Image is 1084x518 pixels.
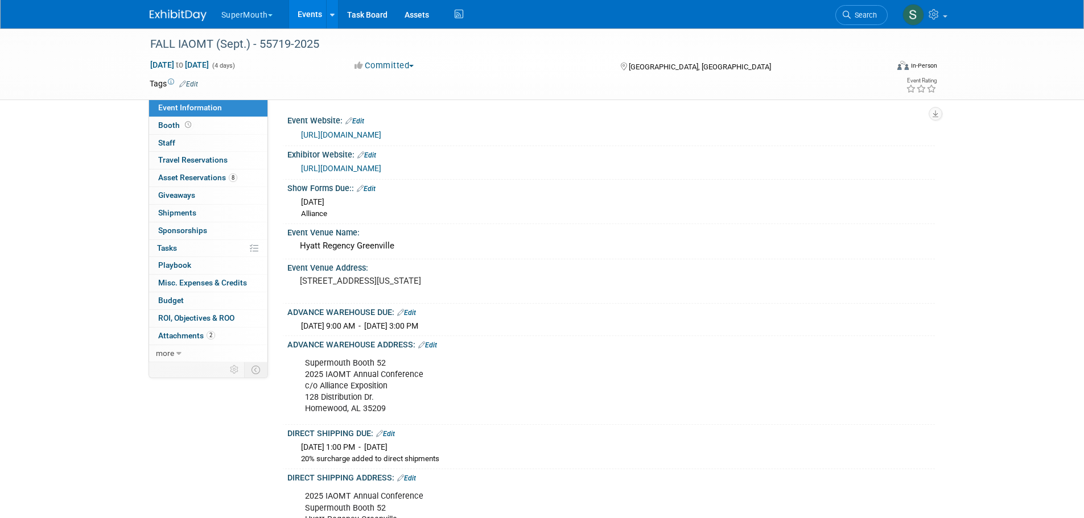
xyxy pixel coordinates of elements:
a: Giveaways [149,187,267,204]
img: ExhibitDay [150,10,207,21]
div: DIRECT SHIPPING ADDRESS: [287,469,935,484]
span: Travel Reservations [158,155,228,164]
div: 20% surcharge added to direct shipments [301,454,926,465]
div: Hyatt Regency Greenville [296,237,926,255]
div: Event Format [821,59,938,76]
a: Edit [397,309,416,317]
button: Committed [351,60,418,72]
a: Edit [179,80,198,88]
div: Show Forms Due:: [287,180,935,194]
span: Search [851,11,877,19]
a: ROI, Objectives & ROO [149,310,267,327]
div: Exhibitor Website: [287,146,935,161]
td: Personalize Event Tab Strip [225,362,245,377]
a: [URL][DOMAIN_NAME] [301,130,381,139]
div: In-Person [910,61,937,70]
td: Toggle Event Tabs [244,362,267,377]
a: Edit [376,430,395,438]
span: Staff [158,138,175,147]
span: [DATE] [DATE] [150,60,209,70]
a: Edit [418,341,437,349]
div: ADVANCE WAREHOUSE ADDRESS: [287,336,935,351]
a: Tasks [149,240,267,257]
a: Attachments2 [149,328,267,345]
div: DIRECT SHIPPING DUE: [287,425,935,440]
pre: [STREET_ADDRESS][US_STATE] [300,276,545,286]
div: Alliance [301,209,926,219]
span: Booth not reserved yet [183,121,193,129]
div: ADVANCE WAREHOUSE DUE: [287,304,935,318]
span: Playbook [158,260,191,270]
span: Budget [158,296,184,305]
div: Event Rating [906,78,937,84]
a: Edit [345,117,364,125]
a: Misc. Expenses & Credits [149,275,267,292]
a: Edit [357,151,376,159]
div: Event Venue Name: [287,224,935,238]
span: Shipments [158,208,196,217]
span: Booth [158,121,193,130]
div: FALL IAOMT (Sept.) - 55719-2025 [146,34,871,55]
span: more [156,349,174,358]
div: Event Venue Address: [287,259,935,273]
a: Sponsorships [149,222,267,239]
a: Asset Reservations8 [149,169,267,187]
a: [URL][DOMAIN_NAME] [301,164,381,173]
span: Asset Reservations [158,173,237,182]
span: Sponsorships [158,226,207,235]
a: Edit [397,474,416,482]
a: Travel Reservations [149,152,267,169]
div: Supermouth Booth 52 2025 IAOMT Annual Conference c/o Alliance Exposition 128 Distribution Dr. Hom... [297,352,810,420]
span: Event Information [158,103,222,112]
span: [DATE] [301,197,324,206]
img: Format-Inperson.png [897,61,909,70]
span: [DATE] 1:00 PM - [DATE] [301,442,388,451]
span: Tasks [157,243,177,252]
span: 2 [207,331,215,339]
a: Shipments [149,205,267,222]
span: Attachments [158,331,215,340]
a: Event Information [149,100,267,117]
a: Search [835,5,888,25]
a: more [149,345,267,362]
span: 8 [229,173,237,182]
div: Event Website: [287,112,935,127]
a: Playbook [149,257,267,274]
span: to [174,60,185,69]
a: Staff [149,135,267,152]
span: [DATE] 9:00 AM - [DATE] 3:00 PM [301,321,418,330]
a: Booth [149,117,267,134]
span: ROI, Objectives & ROO [158,313,234,322]
td: Tags [150,78,198,89]
a: Edit [357,185,376,193]
span: Giveaways [158,190,195,200]
span: Misc. Expenses & Credits [158,278,247,287]
img: Sam Murphy [902,4,924,26]
span: [GEOGRAPHIC_DATA], [GEOGRAPHIC_DATA] [629,63,771,71]
a: Budget [149,292,267,309]
span: (4 days) [211,62,235,69]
